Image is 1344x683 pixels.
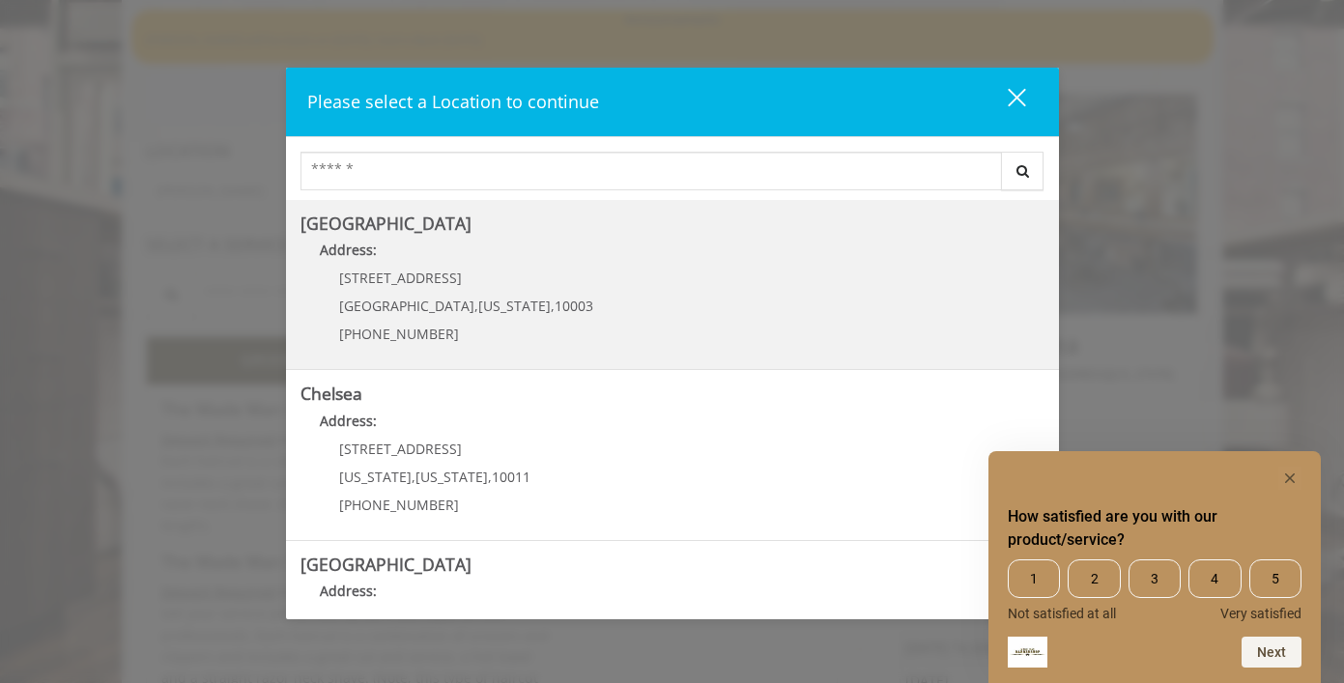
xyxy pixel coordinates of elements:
[1249,559,1301,598] span: 5
[339,269,462,287] span: [STREET_ADDRESS]
[1188,559,1241,598] span: 4
[339,496,459,514] span: [PHONE_NUMBER]
[555,297,593,315] span: 10003
[300,382,362,405] b: Chelsea
[474,297,478,315] span: ,
[339,325,459,343] span: [PHONE_NUMBER]
[551,297,555,315] span: ,
[1278,467,1301,490] button: Hide survey
[307,90,599,113] span: Please select a Location to continue
[478,297,551,315] span: [US_STATE]
[1129,559,1181,598] span: 3
[1012,164,1034,178] i: Search button
[1008,606,1116,621] span: Not satisfied at all
[320,241,377,259] b: Address:
[1242,637,1301,668] button: Next question
[339,468,412,486] span: [US_STATE]
[1008,559,1301,621] div: How satisfied are you with our product/service? Select an option from 1 to 5, with 1 being Not sa...
[1008,467,1301,668] div: How satisfied are you with our product/service? Select an option from 1 to 5, with 1 being Not sa...
[972,82,1038,122] button: close dialog
[412,468,415,486] span: ,
[415,468,488,486] span: [US_STATE]
[1008,559,1060,598] span: 1
[300,553,472,576] b: [GEOGRAPHIC_DATA]
[492,468,530,486] span: 10011
[300,152,1044,200] div: Center Select
[320,412,377,430] b: Address:
[986,87,1024,116] div: close dialog
[339,440,462,458] span: [STREET_ADDRESS]
[339,297,474,315] span: [GEOGRAPHIC_DATA]
[1068,559,1120,598] span: 2
[1008,505,1301,552] h2: How satisfied are you with our product/service? Select an option from 1 to 5, with 1 being Not sa...
[300,152,1002,190] input: Search Center
[300,212,472,235] b: [GEOGRAPHIC_DATA]
[1220,606,1301,621] span: Very satisfied
[320,582,377,600] b: Address:
[488,468,492,486] span: ,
